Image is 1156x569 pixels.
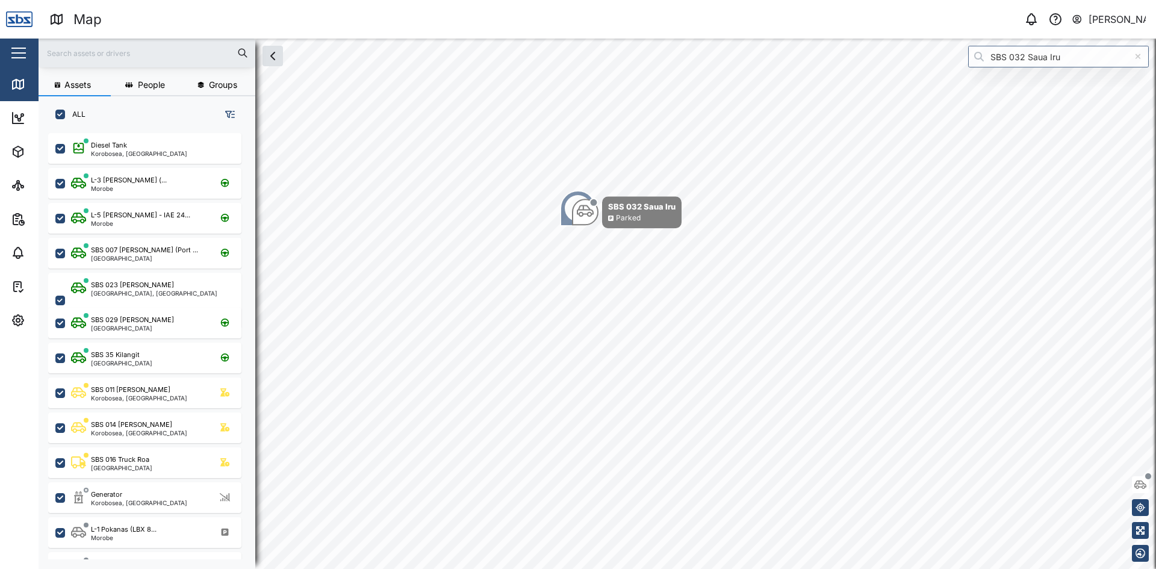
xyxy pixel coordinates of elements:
div: SBS 023 [PERSON_NAME] [91,280,174,290]
div: Parked [616,213,641,224]
div: Reports [31,213,72,226]
div: Map [31,78,58,91]
input: Search assets or drivers [46,44,248,62]
div: SBS 032 Saua Iru [608,201,676,213]
div: Morobe [91,220,190,226]
div: SBS 029 [PERSON_NAME] [91,315,174,325]
div: Sites [31,179,60,192]
canvas: Map [39,39,1156,569]
div: [PERSON_NAME] [1089,12,1146,27]
div: [GEOGRAPHIC_DATA] [91,360,152,366]
div: Generator [91,490,122,500]
div: Korobosea, [GEOGRAPHIC_DATA] [91,430,187,436]
div: Assets [31,145,69,158]
div: Settings [31,314,74,327]
div: Tasks [31,280,64,293]
span: Groups [209,81,237,89]
div: L-1 Pokanas (LBX 8... [91,524,157,535]
div: grid [48,129,255,559]
span: Assets [64,81,91,89]
div: [GEOGRAPHIC_DATA] [91,325,174,331]
div: Morobe [91,535,157,541]
div: [GEOGRAPHIC_DATA] [91,255,198,261]
div: SBS 007 [PERSON_NAME] (Port ... [91,245,198,255]
div: Diesel Tank [91,140,127,151]
div: SBS 014 [PERSON_NAME] [91,420,172,430]
div: Map marker [572,196,682,228]
div: Morobe [91,185,167,191]
span: People [138,81,165,89]
div: Map marker [560,190,596,226]
div: SBS 35 Kilangit [91,350,140,360]
div: SBS 011 [PERSON_NAME] [91,385,170,395]
div: Map [73,9,102,30]
div: SBS 016 Truck Roa [91,455,149,465]
label: ALL [65,110,85,119]
div: [GEOGRAPHIC_DATA] [91,465,152,471]
button: [PERSON_NAME] [1071,11,1146,28]
div: Dashboard [31,111,85,125]
input: Search by People, Asset, Geozone or Place [968,46,1149,67]
div: [GEOGRAPHIC_DATA], [GEOGRAPHIC_DATA] [91,290,217,296]
div: L-3 [PERSON_NAME] (... [91,175,167,185]
div: Korobosea, [GEOGRAPHIC_DATA] [91,395,187,401]
div: Korobosea, [GEOGRAPHIC_DATA] [91,500,187,506]
div: L-5 [PERSON_NAME] - IAE 24... [91,210,190,220]
div: Alarms [31,246,69,260]
img: Main Logo [6,6,33,33]
div: Korobosea, [GEOGRAPHIC_DATA] [91,151,187,157]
